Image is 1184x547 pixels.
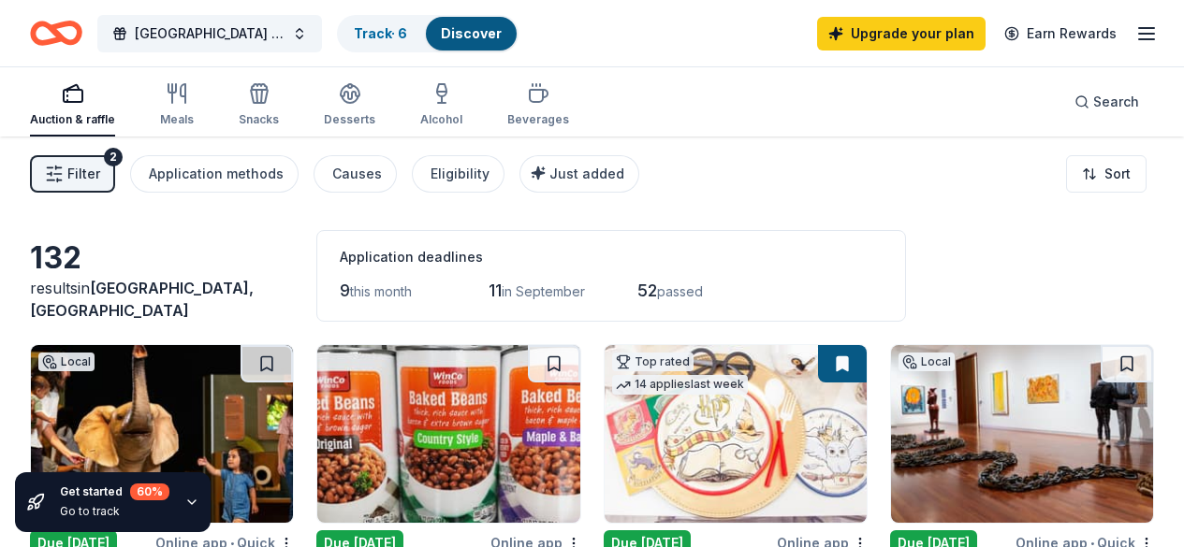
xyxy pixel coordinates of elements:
span: Sort [1104,163,1131,185]
button: Meals [160,75,194,137]
div: Meals [160,112,194,127]
div: results [30,277,294,322]
span: Search [1093,91,1139,113]
img: Image for Oriental Trading [605,345,867,523]
button: Causes [314,155,397,193]
a: Earn Rewards [993,17,1128,50]
button: [GEOGRAPHIC_DATA] fun run fundraiser [97,15,322,52]
span: 11 [489,281,502,300]
span: [GEOGRAPHIC_DATA] fun run fundraiser [135,22,285,45]
span: in September [502,283,585,299]
button: Alcohol [420,75,462,137]
div: Auction & raffle [30,112,115,127]
div: Beverages [507,112,569,127]
div: Eligibility [431,163,490,185]
button: Desserts [324,75,375,137]
div: Go to track [60,504,169,519]
button: Track· 6Discover [337,15,519,52]
div: Get started [60,483,169,500]
span: Filter [67,163,100,185]
a: Discover [441,25,502,41]
span: 52 [637,281,657,300]
button: Beverages [507,75,569,137]
div: Snacks [239,112,279,127]
div: Desserts [324,112,375,127]
button: Application methods [130,155,299,193]
div: Top rated [612,353,694,371]
button: Eligibility [412,155,504,193]
button: Filter2 [30,155,115,193]
div: Application methods [149,163,284,185]
span: this month [350,283,412,299]
a: Home [30,11,82,55]
span: [GEOGRAPHIC_DATA], [GEOGRAPHIC_DATA] [30,279,254,320]
div: Local [38,353,95,371]
span: in [30,279,254,320]
div: 60 % [130,483,169,500]
img: Image for Natural History Museum of Utah [31,345,293,523]
span: Just added [549,166,624,181]
div: Alcohol [420,112,462,127]
div: 14 applies last week [612,375,748,395]
div: Application deadlines [340,246,883,268]
img: Image for Utah Museum of Fine Arts [891,345,1153,523]
button: Just added [519,155,639,193]
button: Sort [1066,155,1147,193]
a: Upgrade your plan [817,17,986,50]
span: passed [657,283,703,299]
button: Snacks [239,75,279,137]
button: Search [1060,83,1154,121]
div: 2 [104,148,123,166]
div: Local [899,353,955,371]
img: Image for WinCo Foods [317,345,579,523]
a: Track· 6 [354,25,407,41]
button: Auction & raffle [30,75,115,137]
div: 132 [30,239,294,277]
div: Causes [332,163,382,185]
span: 9 [340,281,350,300]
